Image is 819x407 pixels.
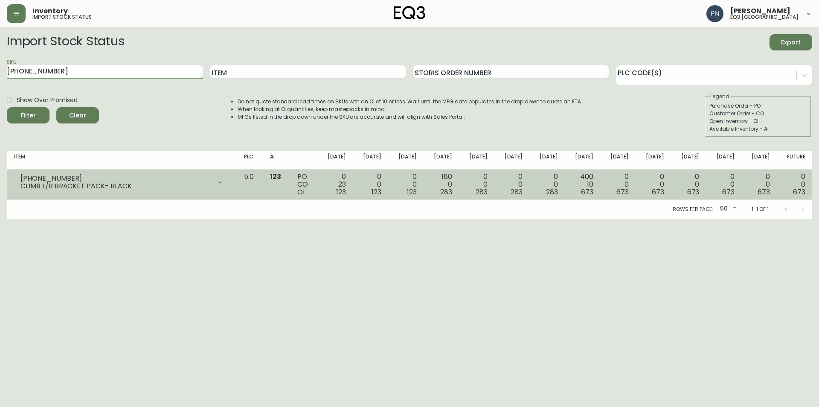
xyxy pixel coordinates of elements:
span: [PERSON_NAME] [730,8,790,15]
th: [DATE] [565,151,600,170]
div: 160 0 [430,173,452,196]
th: [DATE] [636,151,671,170]
span: 123 [372,187,381,197]
p: Rows per page: [673,205,713,213]
div: Purchase Order - PO [709,102,807,110]
th: [DATE] [317,151,353,170]
img: logo [394,6,425,20]
span: 673 [687,187,700,197]
span: Inventory [32,8,68,15]
th: PLC [237,151,263,170]
span: Clear [63,110,92,121]
div: 0 0 [466,173,488,196]
span: 283 [440,187,452,197]
th: [DATE] [459,151,494,170]
span: 283 [511,187,523,197]
span: 673 [616,187,629,197]
th: [DATE] [353,151,388,170]
span: Export [776,37,805,48]
div: [PHONE_NUMBER]CLIMB L/R BRACKET PACK- BLACK [14,173,230,192]
span: 283 [476,187,488,197]
span: Show Over Promised [17,96,78,105]
span: 123 [270,172,281,182]
div: 0 0 [713,173,735,196]
div: Open Inventory - OI [709,117,807,125]
th: Item [7,151,237,170]
li: When looking at OI quantities, keep masterpacks in mind. [238,105,582,113]
div: 0 0 [607,173,629,196]
div: 0 0 [784,173,805,196]
div: Customer Order - CO [709,110,807,117]
th: [DATE] [494,151,529,170]
span: 673 [722,187,735,197]
div: 400 10 [572,173,593,196]
button: Filter [7,107,49,123]
li: Do not quote standard lead times on SKUs with an OI of 10 or less. Wait until the MFG date popula... [238,98,582,105]
div: 0 0 [360,173,381,196]
div: Filter [21,110,36,121]
th: [DATE] [388,151,424,170]
div: 0 0 [536,173,558,196]
button: Export [770,34,812,50]
th: [DATE] [741,151,777,170]
div: 50 [717,202,738,216]
legend: Legend [709,93,730,100]
div: 0 0 [501,173,523,196]
th: [DATE] [424,151,459,170]
td: 5.0 [237,170,263,200]
div: 0 0 [748,173,770,196]
th: [DATE] [706,151,741,170]
th: Future [777,151,812,170]
span: OI [297,187,305,197]
div: 0 0 [395,173,417,196]
h5: eq3 [GEOGRAPHIC_DATA] [730,15,799,20]
div: PO CO [297,173,311,196]
div: Available Inventory - AI [709,125,807,133]
li: MFGs listed in the drop down under the SKU are accurate and will align with Sales Portal. [238,113,582,121]
th: [DATE] [600,151,636,170]
div: 0 0 [678,173,700,196]
span: 673 [581,187,593,197]
div: CLIMB L/R BRACKET PACK- BLACK [20,182,212,190]
th: [DATE] [529,151,565,170]
span: 673 [758,187,770,197]
button: Clear [56,107,99,123]
p: 1-1 of 1 [752,205,769,213]
th: AI [263,151,290,170]
div: 0 0 [642,173,664,196]
h5: import stock status [32,15,92,20]
span: 673 [793,187,805,197]
div: [PHONE_NUMBER] [20,175,212,182]
span: 673 [652,187,664,197]
h2: Import Stock Status [7,34,124,50]
th: [DATE] [671,151,706,170]
span: 123 [336,187,346,197]
div: 0 23 [324,173,346,196]
img: 496f1288aca128e282dab2021d4f4334 [706,5,723,22]
span: 123 [407,187,417,197]
span: 283 [546,187,558,197]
